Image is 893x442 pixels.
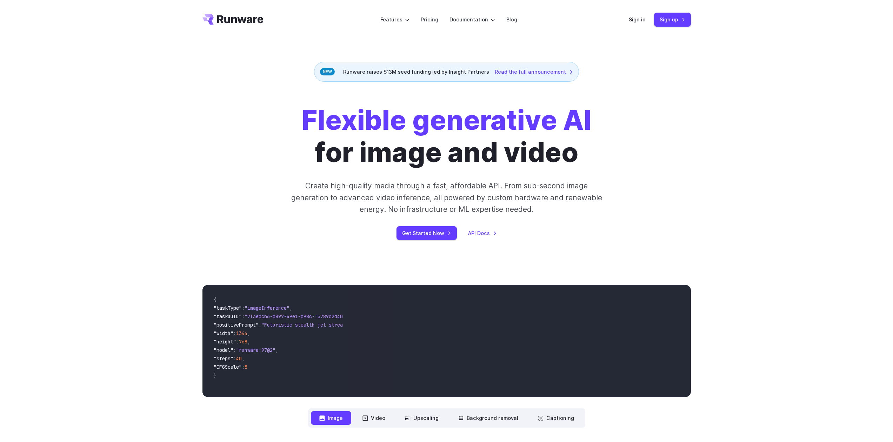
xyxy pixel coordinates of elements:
[380,15,409,24] label: Features
[468,229,497,237] a: API Docs
[261,322,517,328] span: "Futuristic stealth jet streaking through a neon-lit cityscape with glowing purple exhaust"
[259,322,261,328] span: :
[245,305,289,311] span: "imageInference"
[214,313,242,320] span: "taskUUID"
[242,305,245,311] span: :
[311,411,351,425] button: Image
[289,305,292,311] span: ,
[654,13,691,26] a: Sign up
[242,313,245,320] span: :
[214,355,233,362] span: "steps"
[449,15,495,24] label: Documentation
[236,347,275,353] span: "runware:97@2"
[314,62,579,82] div: Runware raises $13M seed funding led by Insight Partners
[396,226,457,240] a: Get Started Now
[214,347,233,353] span: "model"
[529,411,582,425] button: Captioning
[302,104,592,136] strong: Flexible generative AI
[421,15,438,24] a: Pricing
[233,347,236,353] span: :
[236,355,242,362] span: 40
[354,411,394,425] button: Video
[214,330,233,336] span: "width"
[233,355,236,362] span: :
[242,355,245,362] span: ,
[214,322,259,328] span: "positivePrompt"
[247,339,250,345] span: ,
[233,330,236,336] span: :
[450,411,527,425] button: Background removal
[239,339,247,345] span: 768
[214,296,216,303] span: {
[396,411,447,425] button: Upscaling
[302,104,592,169] h1: for image and video
[214,305,242,311] span: "taskType"
[247,330,250,336] span: ,
[495,68,573,76] a: Read the full announcement
[290,180,603,215] p: Create high-quality media through a fast, affordable API. From sub-second image generation to adv...
[214,339,236,345] span: "height"
[242,364,245,370] span: :
[236,330,247,336] span: 1344
[245,364,247,370] span: 5
[629,15,646,24] a: Sign in
[245,313,351,320] span: "7f3ebcb6-b897-49e1-b98c-f5789d2d40d7"
[214,372,216,379] span: }
[236,339,239,345] span: :
[275,347,278,353] span: ,
[214,364,242,370] span: "CFGScale"
[506,15,517,24] a: Blog
[202,14,264,25] a: Go to /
